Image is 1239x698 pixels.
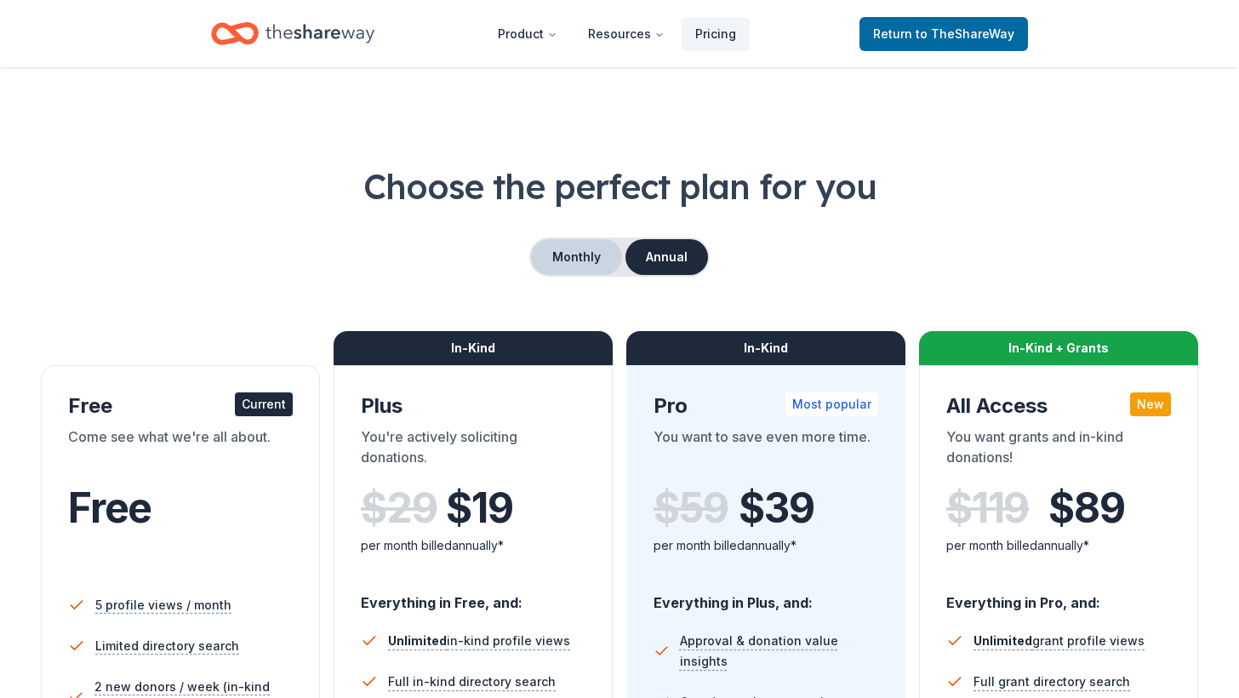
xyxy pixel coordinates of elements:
[625,239,708,275] button: Annual
[946,578,1171,614] div: Everything in Pro, and:
[361,392,585,420] div: Plus
[919,331,1198,365] div: In-Kind + Grants
[973,633,1145,648] span: grant profile views
[361,578,585,614] div: Everything in Free, and:
[973,633,1032,648] span: Unlimited
[1048,484,1124,532] span: $ 89
[682,17,750,51] a: Pricing
[574,17,678,51] button: Resources
[973,672,1130,692] span: Full grant directory search
[388,633,447,648] span: Unlimited
[654,426,878,474] div: You want to save even more time.
[680,631,878,672] span: Approval & donation value insights
[235,392,293,416] div: Current
[68,426,293,474] div: Come see what we're all about.
[1130,392,1171,416] div: New
[739,484,814,532] span: $ 39
[211,14,374,54] a: Home
[785,392,878,416] div: Most popular
[946,392,1171,420] div: All Access
[531,239,622,275] button: Monthly
[361,535,585,556] div: per month billed annually*
[41,163,1198,210] h1: Choose the perfect plan for you
[334,331,613,365] div: In-Kind
[484,14,750,54] nav: Main
[654,578,878,614] div: Everything in Plus, and:
[388,633,570,648] span: in-kind profile views
[946,535,1171,556] div: per month billed annually*
[68,392,293,420] div: Free
[873,24,1014,44] span: Return
[946,426,1171,474] div: You want grants and in-kind donations!
[361,426,585,474] div: You're actively soliciting donations.
[916,26,1014,41] span: to TheShareWay
[68,483,151,533] span: Free
[95,636,239,656] span: Limited directory search
[626,331,905,365] div: In-Kind
[95,595,231,615] span: 5 profile views / month
[654,392,878,420] div: Pro
[859,17,1028,51] a: Returnto TheShareWay
[388,672,556,692] span: Full in-kind directory search
[446,484,512,532] span: $ 19
[654,535,878,556] div: per month billed annually*
[484,17,571,51] button: Product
